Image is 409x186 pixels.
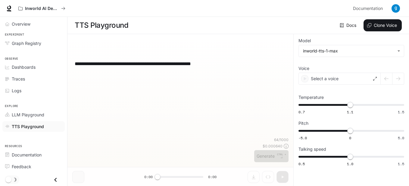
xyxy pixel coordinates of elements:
a: Documentation [351,2,387,14]
a: Docs [339,19,359,31]
span: Dashboards [12,64,36,70]
div: inworld-tts-1-max [299,45,404,57]
p: Model [298,39,311,43]
a: Logs [2,85,65,96]
span: Logs [12,87,21,94]
span: 1.0 [347,161,353,166]
button: Clone Voice [364,19,402,31]
span: Feedback [12,163,31,170]
span: 1.5 [398,109,404,115]
button: All workspaces [16,2,68,14]
a: Traces [2,74,65,84]
span: 5.0 [398,135,404,140]
p: Select a voice [311,76,339,82]
p: Talking speed [298,147,326,151]
span: Dark mode toggle [5,176,11,183]
button: User avatar [390,2,402,14]
span: TTS Playground [12,123,44,130]
p: Temperature [298,95,324,99]
img: User avatar [392,4,400,13]
a: Dashboards [2,62,65,72]
span: 1.1 [347,109,353,115]
a: Documentation [2,150,65,160]
p: Voice [298,66,309,71]
span: 0 [349,135,351,140]
span: 0.7 [298,109,305,115]
div: inworld-tts-1-max [303,48,394,54]
span: LLM Playground [12,112,44,118]
span: Overview [12,21,30,27]
span: 0.5 [298,161,305,166]
span: -5.0 [298,135,307,140]
a: Overview [2,19,65,29]
a: TTS Playground [2,121,65,132]
p: Inworld AI Demos [25,6,59,11]
span: Graph Registry [12,40,41,46]
button: Close drawer [49,174,62,186]
span: Traces [12,76,25,82]
p: Pitch [298,121,308,125]
a: LLM Playground [2,109,65,120]
h1: TTS Playground [75,19,128,31]
a: Graph Registry [2,38,65,49]
a: Feedback [2,161,65,172]
span: Documentation [12,152,42,158]
span: 1.5 [398,161,404,166]
span: Documentation [353,5,383,12]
